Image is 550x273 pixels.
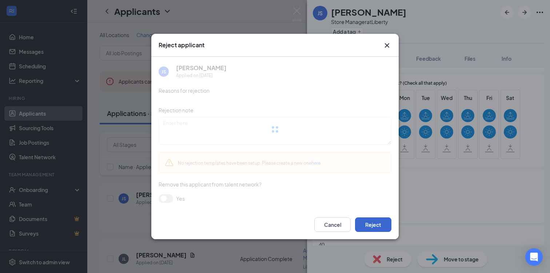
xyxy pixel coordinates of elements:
h3: Reject applicant [159,41,204,49]
button: Close [383,41,391,50]
svg: Cross [383,41,391,50]
div: Open Intercom Messenger [525,248,543,266]
button: Cancel [314,217,351,232]
button: Reject [355,217,391,232]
